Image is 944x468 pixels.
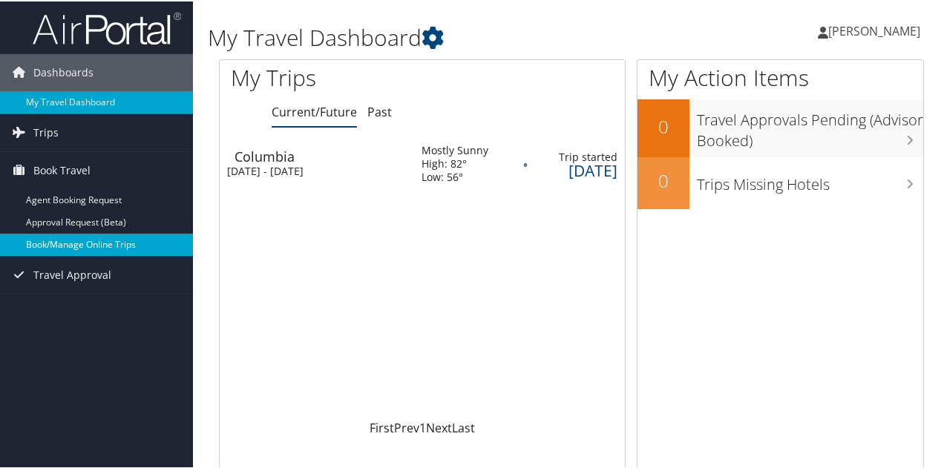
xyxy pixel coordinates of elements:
[422,142,488,156] div: Mostly Sunny
[637,61,923,92] h1: My Action Items
[419,418,426,435] a: 1
[818,7,935,52] a: [PERSON_NAME]
[227,163,399,177] div: [DATE] - [DATE]
[235,148,407,162] div: Columbia
[697,101,923,150] h3: Travel Approvals Pending (Advisor Booked)
[370,418,394,435] a: First
[542,162,617,176] div: [DATE]
[542,149,617,162] div: Trip started
[33,10,181,45] img: airportal-logo.png
[231,61,445,92] h1: My Trips
[422,169,488,182] div: Low: 56°
[422,156,488,169] div: High: 82°
[272,102,357,119] a: Current/Future
[637,156,923,208] a: 0Trips Missing Hotels
[208,21,692,52] h1: My Travel Dashboard
[828,22,920,38] span: [PERSON_NAME]
[524,162,528,165] img: alert-flat-solid-info.png
[33,255,111,292] span: Travel Approval
[697,165,923,194] h3: Trips Missing Hotels
[367,102,392,119] a: Past
[637,98,923,155] a: 0Travel Approvals Pending (Advisor Booked)
[637,113,689,138] h2: 0
[394,418,419,435] a: Prev
[452,418,475,435] a: Last
[33,113,59,150] span: Trips
[33,53,94,90] span: Dashboards
[637,167,689,192] h2: 0
[426,418,452,435] a: Next
[33,151,91,188] span: Book Travel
